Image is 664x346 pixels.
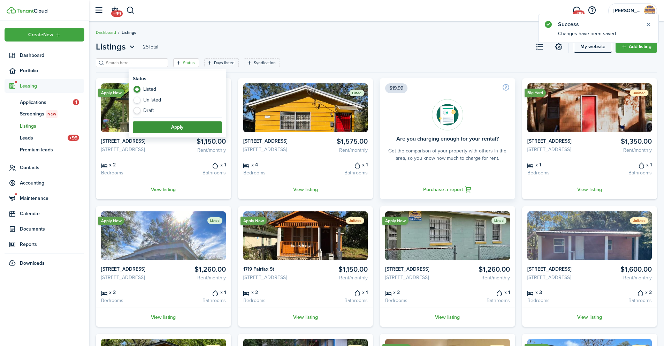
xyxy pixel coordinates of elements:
card-listing-title: x 1 [166,288,226,296]
span: Accounting [20,179,84,187]
card-listing-title: x 1 [308,161,368,168]
card-listing-description: Bedrooms [243,169,303,176]
img: TenantCloud [17,9,47,13]
status: Unlisted [630,217,648,224]
label: Listed [133,86,222,96]
span: Premium leads [20,146,84,153]
span: 1 [73,99,79,105]
span: Reports [20,241,84,248]
img: Listing avatar [527,83,652,132]
card-listing-description: [STREET_ADDRESS] [527,274,587,281]
button: Apply [133,121,222,133]
card-description: Get the comparison of your property with others in the area, so you know how much to charge for r... [385,147,510,162]
card-listing-title: x 1 [450,288,510,296]
a: Listings [5,120,84,132]
span: Portfolio [20,67,84,74]
a: Applications1 [5,96,84,108]
img: Listing avatar [101,83,226,132]
card-listing-description: Bathrooms [450,297,510,304]
ribbon: Apply Now [98,89,124,97]
span: Dashboard [20,52,84,59]
a: View listing [380,308,515,327]
img: Rentability report avatar [432,99,463,130]
a: Reports [5,238,84,251]
label: Unlisted [133,97,222,107]
a: View listing [238,180,373,199]
status: Unlisted [346,217,364,224]
card-listing-title: x 2 [385,288,445,296]
notify-body: Changes have been saved [539,30,658,43]
card-listing-description: Bedrooms [527,169,587,176]
card-listing-description: [STREET_ADDRESS] [243,146,303,153]
filter-tag-label: Status [183,60,195,66]
span: Create New [28,32,53,37]
card-listing-title: 1719 Fairfax St [243,265,303,273]
button: Open sidebar [92,4,105,17]
status: Unlisted [630,90,648,96]
span: Listings [20,122,84,130]
card-listing-description: Bathrooms [166,169,226,176]
card-listing-description: Rent/monthly [308,146,368,154]
card-listing-description: Bathrooms [308,169,368,176]
card-listing-description: Bedrooms [243,297,303,304]
span: Screenings [20,110,84,118]
img: PMC Rentals [644,5,655,16]
a: My website [574,41,612,53]
a: Notifications [108,2,121,20]
a: Premium leads [5,144,84,156]
card-listing-description: [STREET_ADDRESS] [527,146,587,153]
span: Downloads [20,259,45,267]
card-listing-title: $1,575.00 [308,137,368,145]
status: Listed [349,90,364,96]
filter-tag-label: Syndication [254,60,276,66]
button: Open resource center [586,5,598,16]
filter-tag: Open filter [173,58,199,67]
card-listing-title: x 2 [101,288,161,296]
label: Draft [133,107,222,114]
card-listing-description: Rent/monthly [166,146,226,154]
status: Listed [491,217,506,224]
filter-tag: Open filter [244,58,280,67]
span: Leasing [20,82,84,90]
card-listing-description: Bathrooms [592,297,652,304]
card-listing-description: Bathrooms [166,297,226,304]
ribbon: Apply Now [241,217,267,225]
span: Calendar [20,210,84,217]
ribbon: Apply Now [98,217,124,225]
card-listing-description: Bathrooms [592,169,652,176]
img: Listing avatar [527,211,652,260]
button: Listings [96,40,137,53]
card-listing-title: x 1 [592,161,652,168]
a: Dashboard [96,29,116,36]
card-listing-title: x 1 [166,161,226,168]
card-listing-title: x 3 [527,288,587,296]
img: Listing avatar [385,211,510,260]
span: +99 [111,10,123,17]
ribbon: Big Yard [525,89,546,97]
filter-tag-label: Days listed [214,60,235,66]
img: Listing avatar [243,211,368,260]
card-listing-title: x 1 [527,161,587,168]
card-listing-title: $1,260.00 [450,265,510,273]
header-page-total: 25 Total [143,43,158,51]
card-listing-title: [STREET_ADDRESS] [101,265,161,273]
input: Search here... [104,60,166,66]
card-listing-description: Bedrooms [101,297,161,304]
card-listing-title: $1,150.00 [308,265,368,273]
span: Applications [20,99,73,106]
ribbon: Apply Now [382,217,409,225]
a: ScreeningsNew [5,108,84,120]
card-listing-description: [STREET_ADDRESS] [385,274,445,281]
button: Open menu [96,40,137,53]
a: View listing [96,180,231,199]
card-listing-description: Rent/monthly [592,274,652,281]
card-listing-title: [STREET_ADDRESS] [527,137,587,145]
card-listing-title: [STREET_ADDRESS] [101,137,161,145]
span: +99 [68,135,79,141]
a: Messaging [570,2,583,20]
img: TenantCloud [7,7,16,14]
card-listing-description: Bathrooms [308,297,368,304]
a: Purchase a report [380,180,515,199]
span: Leads [20,134,68,142]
